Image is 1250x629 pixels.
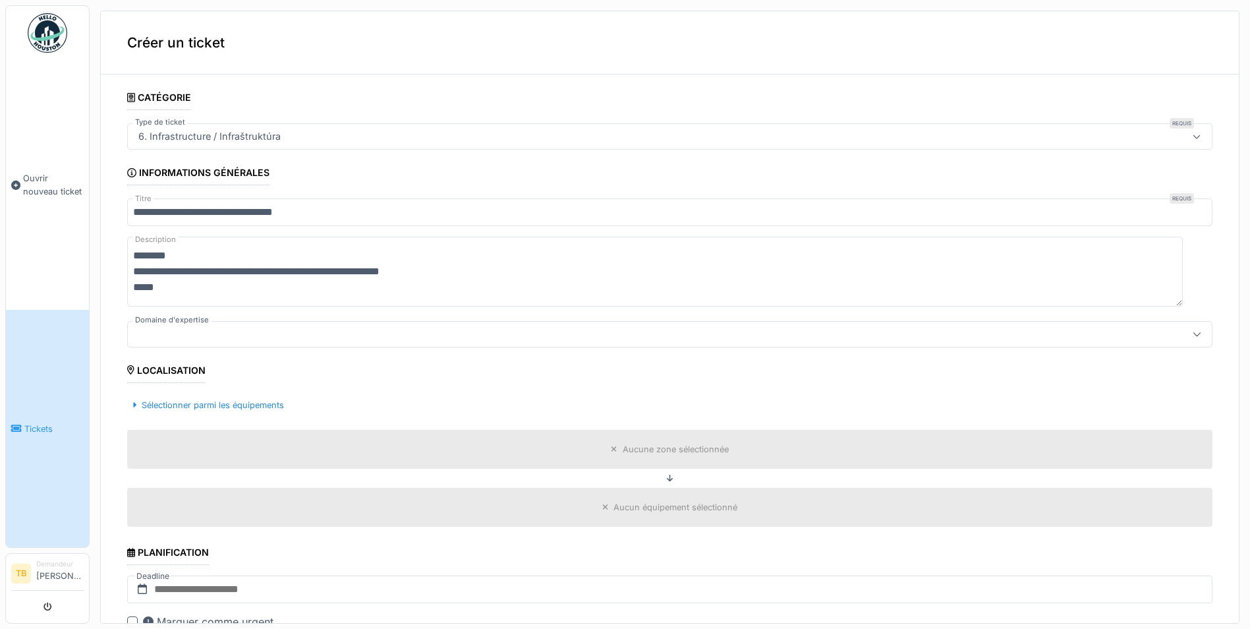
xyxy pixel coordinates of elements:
a: TB Demandeur[PERSON_NAME] [11,559,84,591]
div: Catégorie [127,88,191,110]
label: Domaine d'expertise [132,314,212,326]
div: Aucune zone sélectionnée [623,443,729,456]
div: Requis [1170,118,1194,129]
label: Deadline [135,569,171,584]
div: Planification [127,543,209,565]
div: Aucun équipement sélectionné [613,501,737,514]
li: [PERSON_NAME] [36,559,84,587]
div: Localisation [127,361,206,383]
div: Requis [1170,193,1194,204]
a: Ouvrir nouveau ticket [6,60,89,310]
label: Type de ticket [132,117,188,128]
div: Demandeur [36,559,84,569]
img: Badge_color-CXgf-gQk.svg [28,13,67,53]
label: Titre [132,193,154,204]
div: Sélectionner parmi les équipements [127,396,289,414]
div: Informations générales [127,163,270,185]
span: Ouvrir nouveau ticket [23,172,84,197]
div: 6. Infrastructure / Infraštruktúra [133,129,286,144]
div: Créer un ticket [101,11,1239,75]
label: Description [132,231,179,248]
li: TB [11,564,31,584]
a: Tickets [6,310,89,547]
span: Tickets [24,423,84,435]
